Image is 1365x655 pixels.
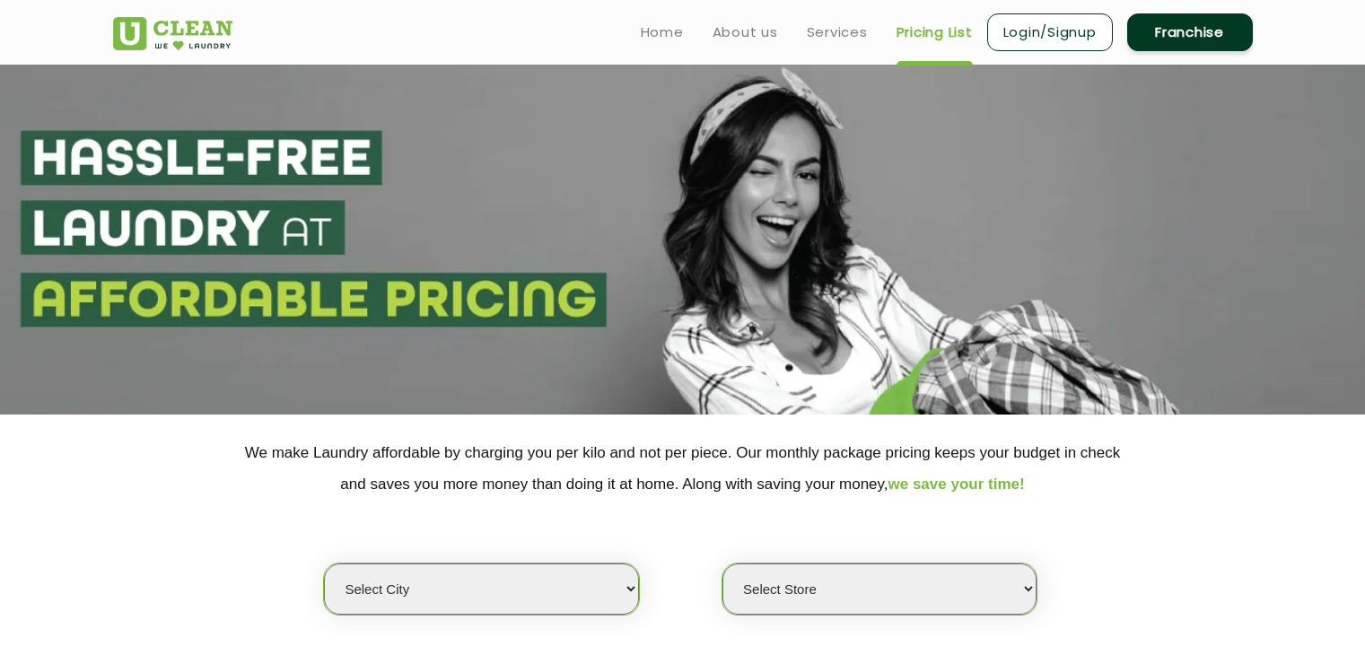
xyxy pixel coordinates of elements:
span: we save your time! [888,476,1025,493]
a: Pricing List [897,22,973,43]
a: Services [807,22,868,43]
a: Franchise [1127,13,1253,51]
p: We make Laundry affordable by charging you per kilo and not per piece. Our monthly package pricin... [113,437,1253,500]
a: Login/Signup [987,13,1113,51]
a: About us [713,22,778,43]
img: UClean Laundry and Dry Cleaning [113,17,232,50]
a: Home [641,22,684,43]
